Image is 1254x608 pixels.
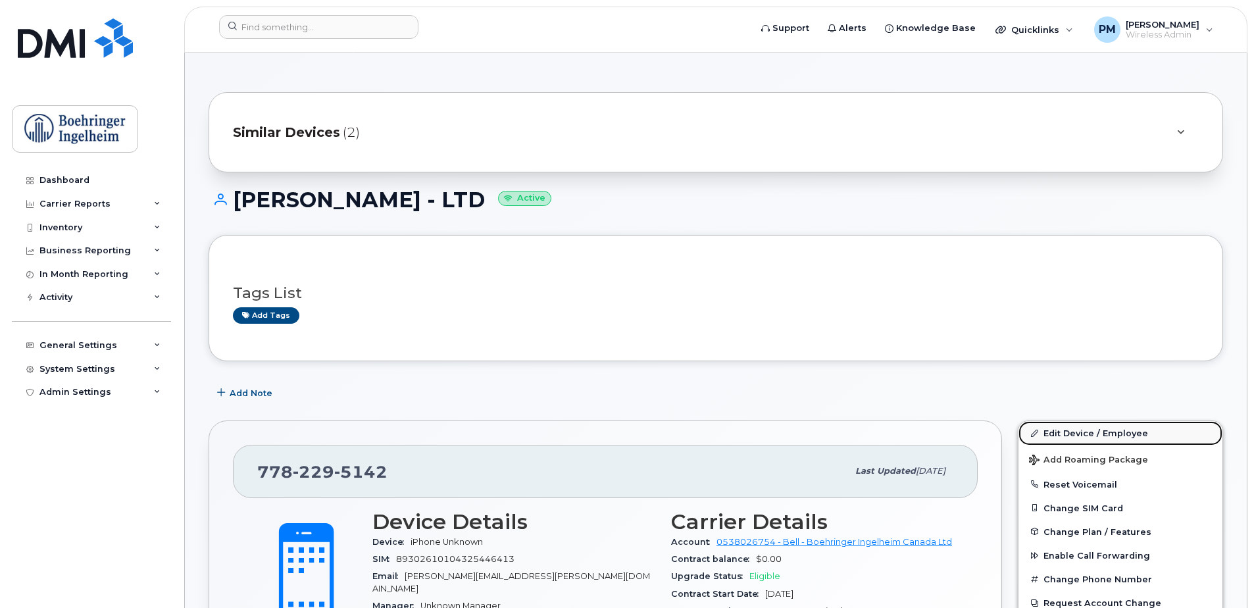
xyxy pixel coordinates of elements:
[756,554,782,564] span: $0.00
[411,537,483,547] span: iPhone Unknown
[1043,526,1151,536] span: Change Plan / Features
[1018,544,1222,567] button: Enable Call Forwarding
[1018,567,1222,591] button: Change Phone Number
[209,381,284,405] button: Add Note
[716,537,952,547] a: 0538026754 - Bell - Boehringer Ingelheim Canada Ltd
[233,285,1199,301] h3: Tags List
[334,462,388,482] span: 5142
[671,510,954,534] h3: Carrier Details
[1018,520,1222,544] button: Change Plan / Features
[498,191,551,206] small: Active
[372,571,405,581] span: Email
[343,123,360,142] span: (2)
[372,554,396,564] span: SIM
[855,466,916,476] span: Last updated
[372,537,411,547] span: Device
[293,462,334,482] span: 229
[1018,496,1222,520] button: Change SIM Card
[209,188,1223,211] h1: [PERSON_NAME] - LTD
[1043,551,1150,561] span: Enable Call Forwarding
[396,554,514,564] span: 89302610104325446413
[671,589,765,599] span: Contract Start Date
[671,537,716,547] span: Account
[671,571,749,581] span: Upgrade Status
[749,571,780,581] span: Eligible
[671,554,756,564] span: Contract balance
[1018,472,1222,496] button: Reset Voicemail
[233,307,299,324] a: Add tags
[1018,445,1222,472] button: Add Roaming Package
[1029,455,1148,467] span: Add Roaming Package
[372,571,650,593] span: [PERSON_NAME][EMAIL_ADDRESS][PERSON_NAME][DOMAIN_NAME]
[372,510,655,534] h3: Device Details
[1018,421,1222,445] a: Edit Device / Employee
[230,387,272,399] span: Add Note
[765,589,793,599] span: [DATE]
[257,462,388,482] span: 778
[916,466,945,476] span: [DATE]
[233,123,340,142] span: Similar Devices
